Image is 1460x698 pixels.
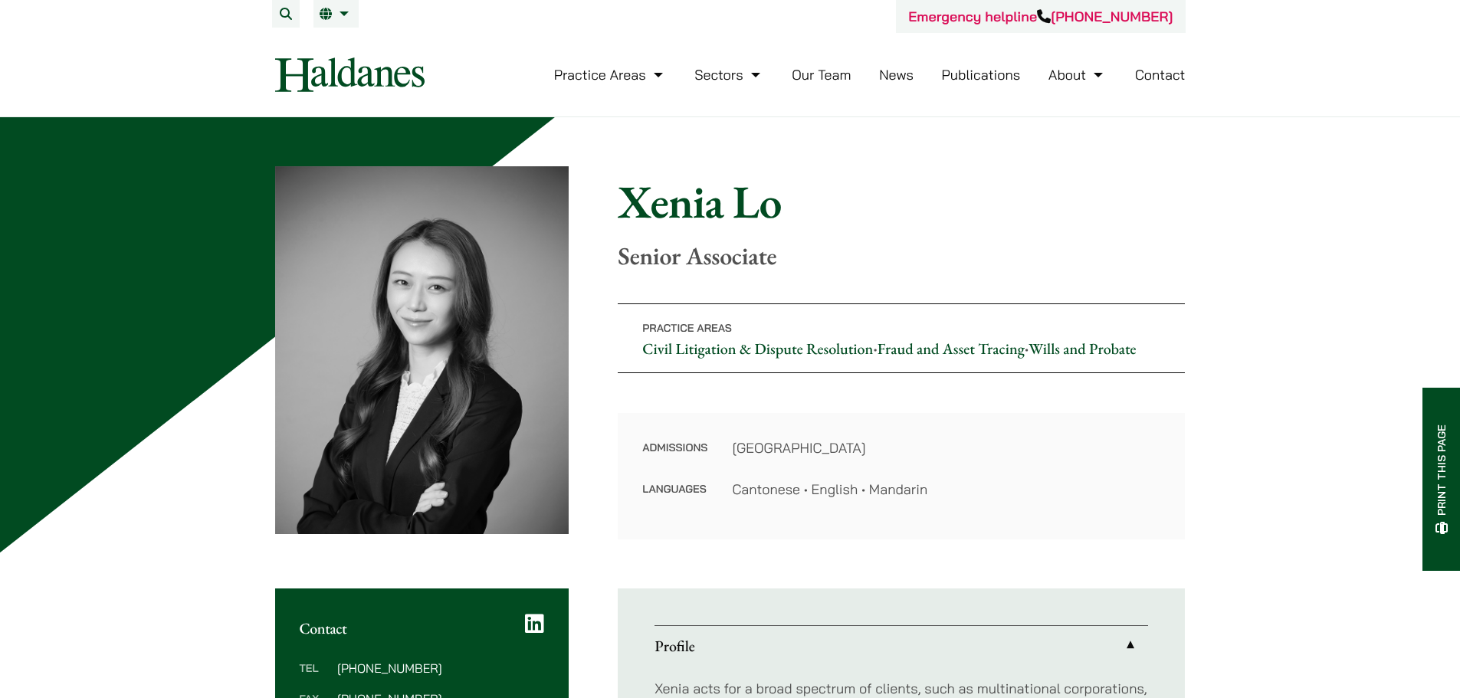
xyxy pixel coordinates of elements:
[1135,66,1186,84] a: Contact
[642,321,732,335] span: Practice Areas
[300,619,545,637] h2: Contact
[1029,339,1136,359] a: Wills and Probate
[525,613,544,634] a: LinkedIn
[694,66,763,84] a: Sectors
[879,66,914,84] a: News
[642,339,873,359] a: Civil Litigation & Dispute Resolution
[908,8,1173,25] a: Emergency helpline[PHONE_NUMBER]
[642,437,707,479] dt: Admissions
[554,66,667,84] a: Practice Areas
[655,626,1148,666] a: Profile
[1048,66,1107,84] a: About
[642,479,707,500] dt: Languages
[618,174,1185,229] h1: Xenia Lo
[275,57,425,92] img: Logo of Haldanes
[300,662,331,693] dt: Tel
[337,662,544,674] dd: [PHONE_NUMBER]
[732,437,1160,458] dd: [GEOGRAPHIC_DATA]
[792,66,851,84] a: Our Team
[942,66,1021,84] a: Publications
[618,303,1185,373] p: • •
[618,241,1185,270] p: Senior Associate
[878,339,1025,359] a: Fraud and Asset Tracing
[320,8,353,20] a: EN
[732,479,1160,500] dd: Cantonese • English • Mandarin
